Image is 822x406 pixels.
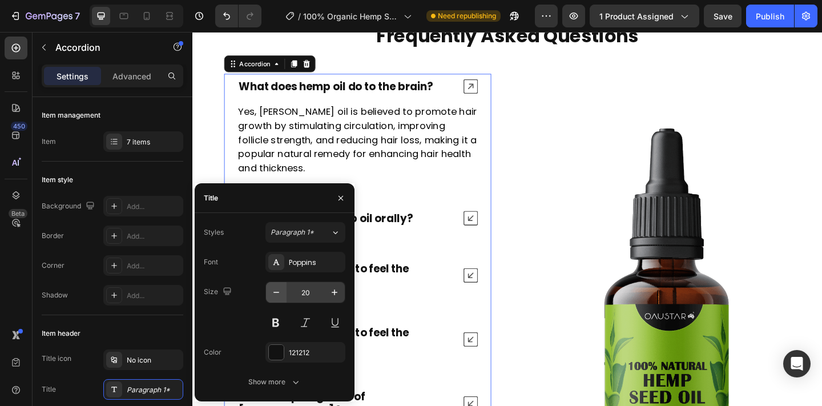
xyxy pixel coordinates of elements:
div: Item [42,136,56,147]
span: Paragraph 1* [271,227,314,238]
div: Add... [127,231,180,242]
span: / [298,10,301,22]
div: Title icon [42,353,71,364]
div: Undo/Redo [215,5,261,27]
div: Accordion [49,30,87,40]
div: Beta [9,209,27,218]
span: 1 product assigned [599,10,674,22]
p: Yes, [PERSON_NAME] oil is believed to promote hair growth by stimulating circulation, improving f... [50,79,309,156]
div: Font [204,257,218,267]
div: Item header [42,328,80,339]
button: 7 [5,5,85,27]
div: Add... [127,291,180,301]
div: 7 items [127,137,180,147]
button: Publish [746,5,794,27]
div: Border [42,231,64,241]
span: Save [714,11,732,21]
button: 1 product assigned [590,5,699,27]
p: Accordion [55,41,152,54]
div: Item style [42,175,73,185]
div: Background [42,199,97,214]
div: Shadow [42,290,68,300]
button: Paragraph 1* [265,222,345,243]
div: Styles [204,227,224,238]
div: Show more [248,376,301,388]
div: Poppins [289,258,342,268]
p: Advanced [112,70,151,82]
div: Title [204,193,218,203]
div: Size [204,284,234,300]
div: Color [204,347,221,357]
span: 100% Organic Hemp Seed Oil for Hair & Skin [[GEOGRAPHIC_DATA]] [303,10,399,22]
p: Settings [57,70,88,82]
div: Publish [756,10,784,22]
strong: Is it safe to take hemp oil orally? [50,195,239,211]
iframe: Design area [192,32,822,406]
button: Show more [204,372,345,392]
div: 121212 [289,348,342,358]
strong: What does hemp oil do to the brain? [50,51,261,67]
div: Add... [127,261,180,271]
p: 7 [75,9,80,23]
div: Open Intercom Messenger [783,350,811,377]
strong: How long does it take to feel the benefits of hemp oil? [50,250,235,280]
div: Title [42,384,56,395]
div: No icon [127,355,180,365]
div: Paragraph 1* [127,385,180,395]
div: 450 [11,122,27,131]
span: Need republishing [438,11,496,21]
button: Save [704,5,742,27]
div: Corner [42,260,65,271]
div: Add... [127,202,180,212]
strong: How long does it take to feel the benefits of hemp oil? [50,319,235,350]
div: Item management [42,110,100,120]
